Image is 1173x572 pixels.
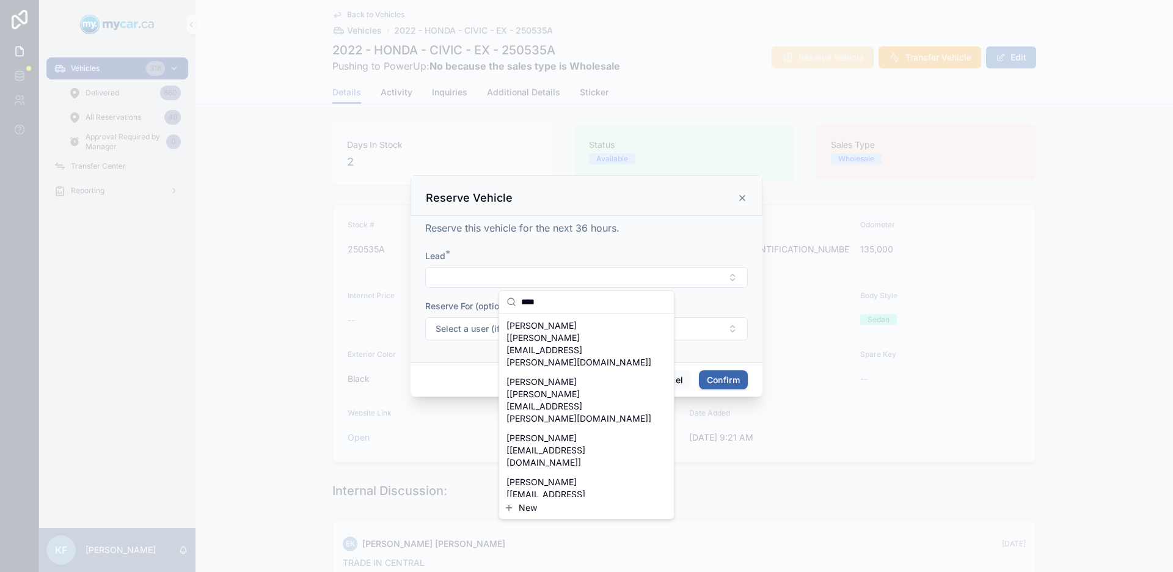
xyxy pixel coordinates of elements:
span: [PERSON_NAME] [[PERSON_NAME][EMAIL_ADDRESS][PERSON_NAME][DOMAIN_NAME]] [506,320,652,369]
h3: Reserve Vehicle [426,191,513,205]
button: Select Button [425,317,748,340]
span: Reserve this vehicle for the next 36 hours. [425,222,619,234]
button: Confirm [699,370,748,390]
div: Suggestions [499,313,674,497]
span: Lead [425,251,445,261]
span: [PERSON_NAME] [[PERSON_NAME][EMAIL_ADDRESS][PERSON_NAME][DOMAIN_NAME]] [506,376,652,425]
button: New [504,502,669,514]
span: [PERSON_NAME] [[EMAIL_ADDRESS][DOMAIN_NAME]] [506,432,652,469]
span: Select a user (if you are reserving for someone else) [436,323,648,335]
span: [PERSON_NAME] [[EMAIL_ADDRESS][DOMAIN_NAME]] [506,476,652,513]
button: Select Button [425,267,748,288]
span: Reserve For (optional) [425,301,514,311]
span: New [519,502,537,514]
